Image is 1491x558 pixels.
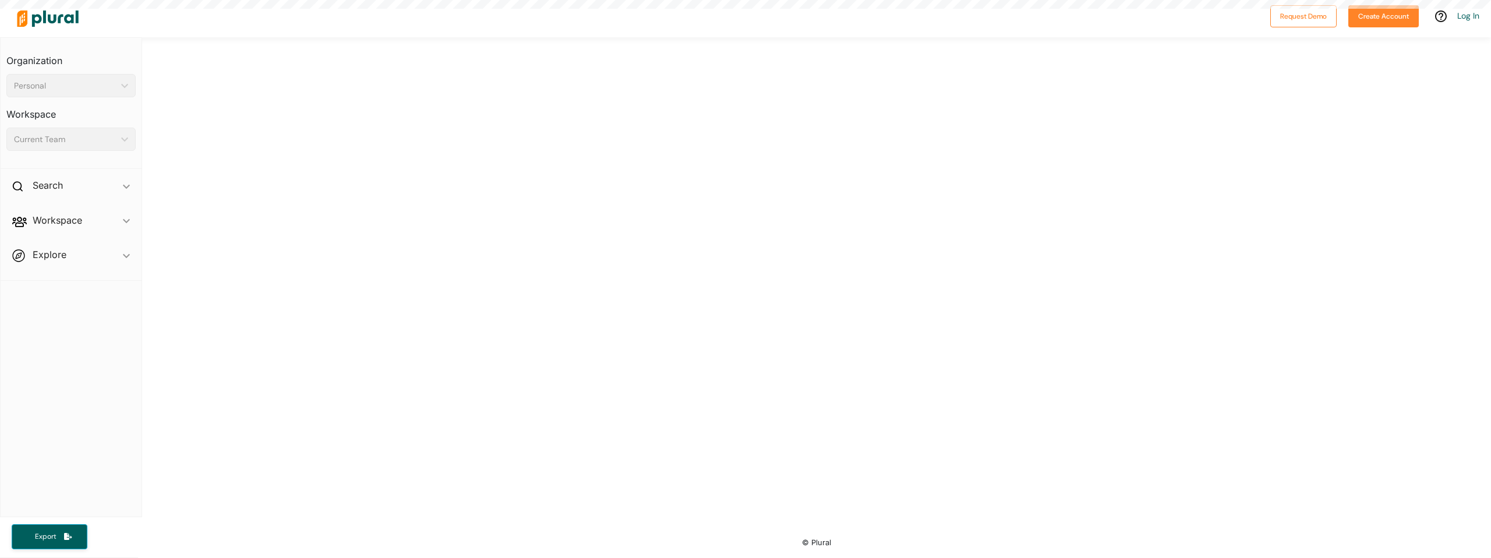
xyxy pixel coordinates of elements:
[1270,9,1337,22] a: Request Demo
[14,80,116,92] div: Personal
[12,524,87,549] button: Export
[6,97,136,123] h3: Workspace
[1457,10,1479,21] a: Log In
[1270,5,1337,27] button: Request Demo
[14,133,116,146] div: Current Team
[1348,9,1419,22] a: Create Account
[6,44,136,69] h3: Organization
[1348,5,1419,27] button: Create Account
[27,532,64,542] span: Export
[802,538,831,547] small: © Plural
[33,179,63,192] h2: Search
